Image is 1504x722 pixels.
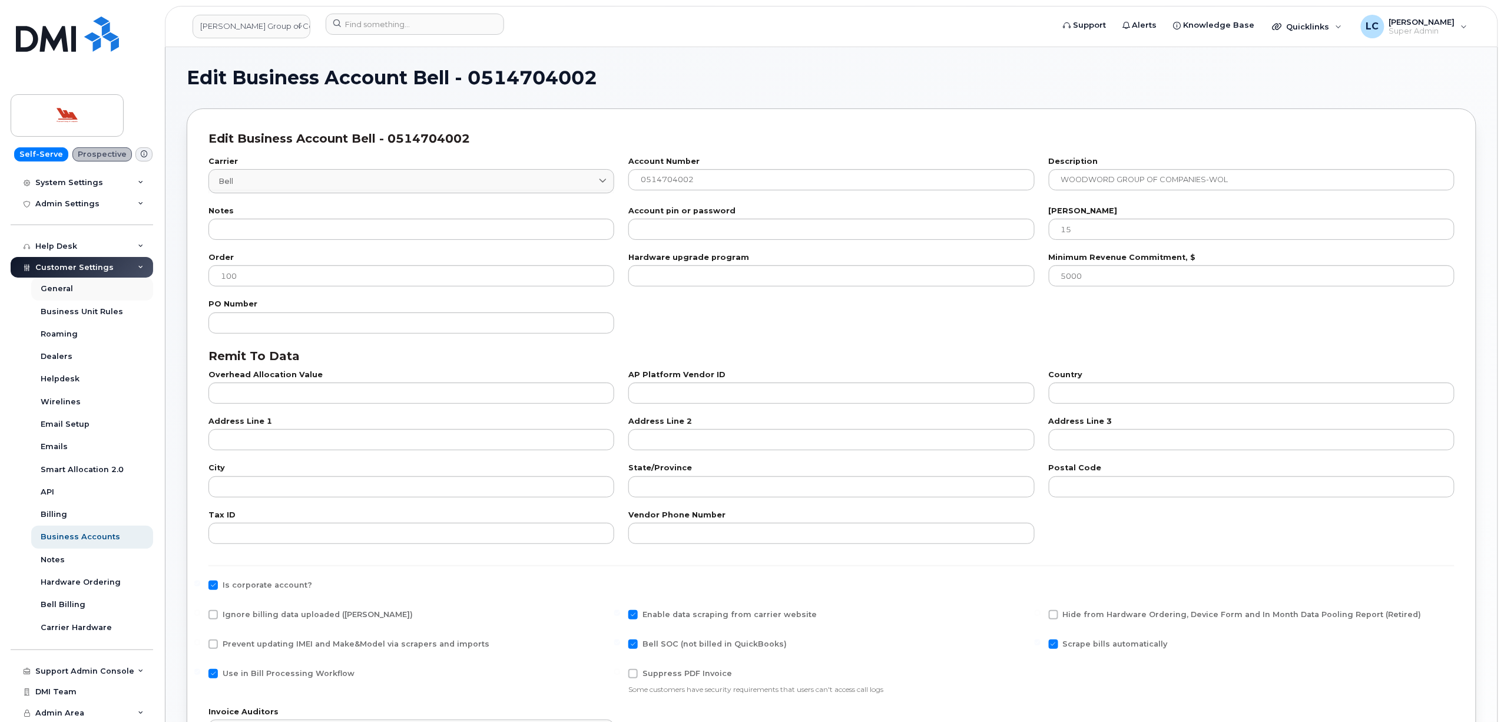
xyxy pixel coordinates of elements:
label: Vendor Phone Number [628,512,1034,519]
input: Suppress PDF Invoice [614,669,620,675]
input: Ignore billing data uploaded ([PERSON_NAME]) [194,610,200,616]
input: 5000 [1049,265,1455,286]
label: Description [1049,158,1455,166]
label: Address Line 1 [208,418,614,426]
span: Is corporate account? [223,581,312,589]
label: AP Platform Vendor ID [628,371,1034,379]
label: City [208,464,614,472]
span: Use in Bill Processing Workflow [223,669,355,678]
label: Hardware upgrade program [628,254,1034,262]
label: Account pin or password [628,207,1034,215]
p: Some customers have security requirements that users can't access call logs [628,684,1455,694]
div: Remit To Data [208,348,1455,365]
span: Bell SOC (not billed in QuickBooks) [642,639,787,648]
span: Enable data scraping from carrier website [642,610,817,619]
label: Tax ID [208,512,614,519]
label: Address Line 2 [628,418,1034,426]
span: Bell [218,176,233,187]
label: Order [208,254,614,262]
label: Postal Code [1049,464,1455,472]
label: Country [1049,371,1455,379]
label: [PERSON_NAME] [1049,207,1455,215]
a: Bell [208,169,614,193]
input: Hide from Hardware Ordering, Device Form and In Month Data Pooling Report (Retired) [1035,610,1041,616]
input: Prevent updating IMEI and Make&Model via scrapers and imports [194,639,200,645]
label: PO Number [208,301,614,308]
input: Enable data scraping from carrier website [614,610,620,616]
label: Address Line 3 [1049,418,1455,426]
label: Minimum Revenue Commitment, $ [1049,254,1455,262]
div: Edit Business Account Bell - 0514704002 [208,130,1455,147]
span: Prevent updating IMEI and Make&Model via scrapers and imports [223,639,489,648]
span: Suppress PDF Invoice [642,669,732,678]
span: Hide from Hardware Ordering, Device Form and In Month Data Pooling Report (Retired) [1063,610,1422,619]
label: Overhead Allocation Value [208,371,614,379]
label: Account Number [628,158,1034,166]
span: Scrape bills automatically [1063,639,1168,648]
label: Carrier [208,158,614,166]
span: Ignore billing data uploaded ([PERSON_NAME]) [223,610,413,619]
label: Invoice Auditors [208,708,614,716]
input: Scrape bills automatically [1035,639,1041,645]
input: Use in Bill Processing Workflow [194,669,200,675]
label: Notes [208,207,614,215]
span: Edit Business Account Bell - 0514704002 [187,69,597,87]
input: Is corporate account? [194,581,200,586]
label: State/Province [628,464,1034,472]
input: Bell SOC (not billed in QuickBooks) [614,639,620,645]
